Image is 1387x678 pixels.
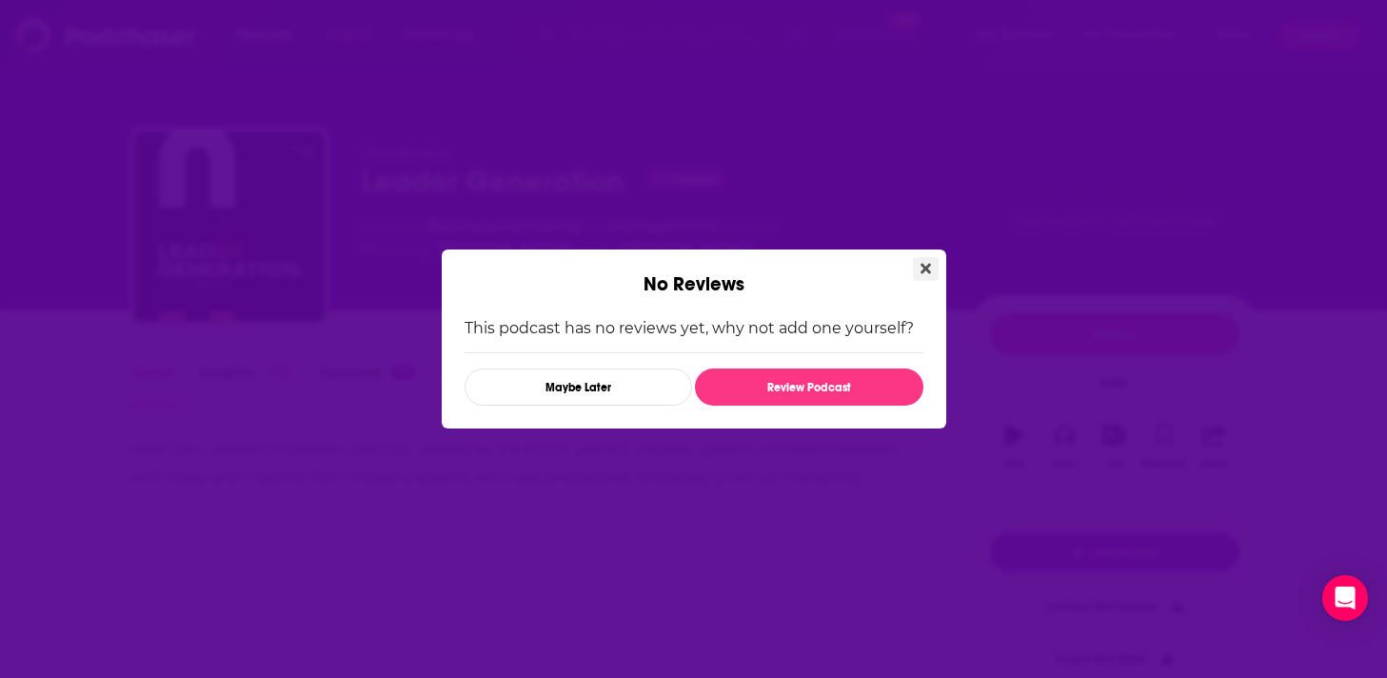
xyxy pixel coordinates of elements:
p: This podcast has no reviews yet, why not add one yourself? [465,319,923,337]
button: Close [913,257,939,281]
div: No Reviews [442,249,946,296]
button: Review Podcast [695,369,922,406]
button: Maybe Later [465,369,692,406]
div: Open Intercom Messenger [1322,575,1368,621]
